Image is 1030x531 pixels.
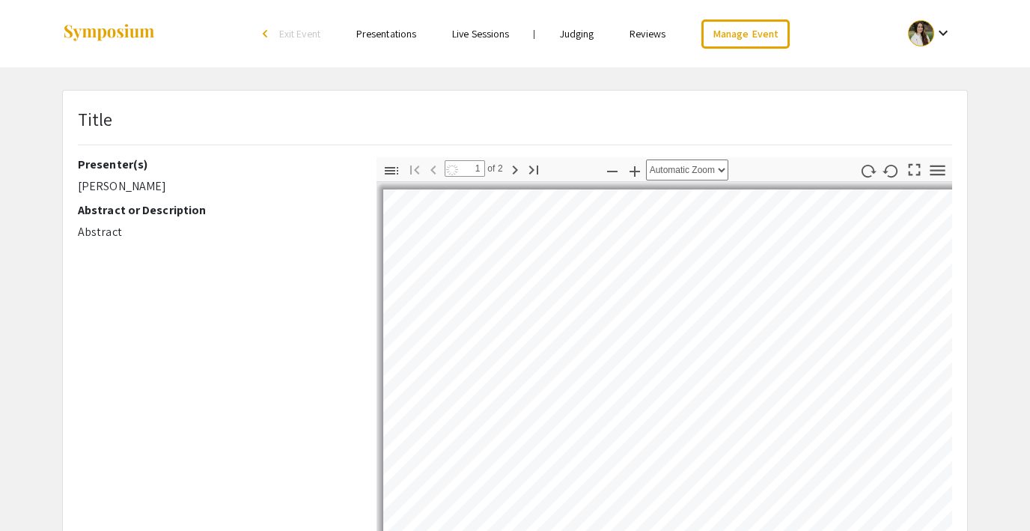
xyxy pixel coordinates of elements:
[560,27,594,40] a: Judging
[502,158,528,180] button: Next Page
[11,464,64,520] iframe: Chat
[485,160,503,177] span: of 2
[630,27,665,40] a: Reviews
[279,27,320,40] span: Exit Event
[356,27,416,40] a: Presentations
[902,157,927,179] button: Switch to Presentation Mode
[379,160,404,181] button: Toggle Sidebar
[925,160,951,181] button: Tools
[78,157,354,172] h2: Presenter(s)
[934,24,952,42] mat-icon: Expand account dropdown
[62,23,156,43] img: Symposium by ForagerOne
[856,160,881,181] button: Rotate Clockwise
[402,158,427,180] button: Go to First Page
[701,19,790,49] a: Manage Event
[78,177,354,195] p: [PERSON_NAME]
[78,106,113,133] p: Title
[78,223,354,241] p: Abstract
[600,160,625,181] button: Zoom Out
[445,160,485,177] input: Page
[892,16,968,50] button: Expand account dropdown
[452,27,509,40] a: Live Sessions
[521,158,546,180] button: Go to Last Page
[879,160,904,181] button: Rotate Counterclockwise
[421,158,446,180] button: Previous Page
[622,160,647,181] button: Zoom In
[263,29,272,38] div: arrow_back_ios
[646,160,728,180] select: Zoom
[527,27,541,40] li: |
[78,203,354,217] h2: Abstract or Description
